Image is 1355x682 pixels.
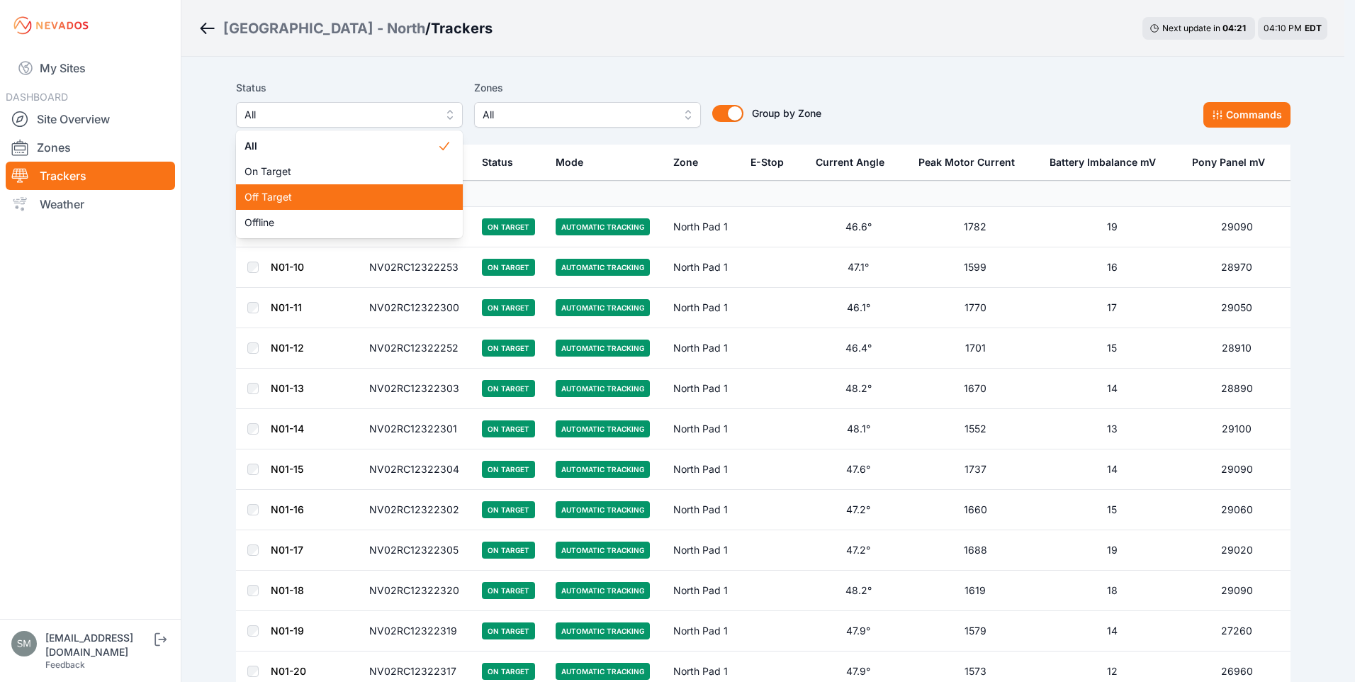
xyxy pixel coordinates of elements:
span: Off Target [244,190,437,204]
span: All [244,139,437,153]
span: On Target [244,164,437,179]
span: Offline [244,216,437,230]
span: All [244,106,434,123]
div: All [236,130,463,238]
button: All [236,102,463,128]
